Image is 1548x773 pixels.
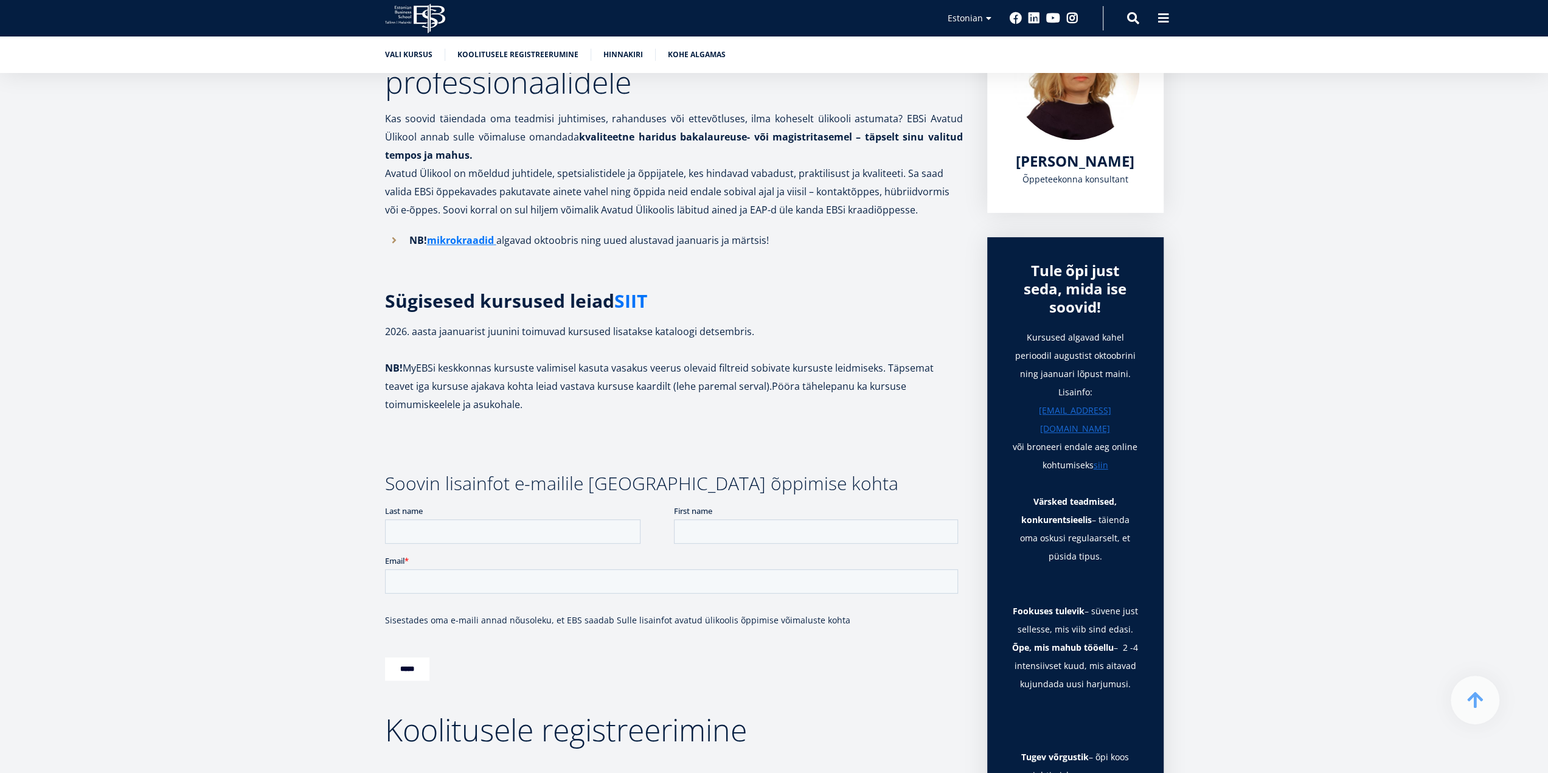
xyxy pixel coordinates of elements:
[1012,328,1139,493] h1: Kursused algavad kahel perioodil augustist oktoobrini ning jaanuari lõpust maini. Lisainfo: või b...
[385,474,963,493] h3: Soovin lisainfot e-mailile [GEOGRAPHIC_DATA] õppimise kohta
[1013,605,1085,617] strong: Fookuses tulevik
[1010,12,1022,24] a: Facebook
[427,231,437,249] a: m
[409,234,496,247] strong: NB!
[1012,401,1139,438] a: [EMAIL_ADDRESS][DOMAIN_NAME]
[1016,152,1134,170] a: [PERSON_NAME]
[385,361,403,375] strong: NB!
[1012,639,1139,693] p: – 2 -4 intensiivset kuud, mis aitavad kujundada uusi harjumusi.
[603,49,643,61] a: Hinnakiri
[1012,262,1139,316] div: Tule õpi just seda, mida ise soovid!
[385,130,963,162] strong: kvaliteetne haridus bakalaureuse- või magistritasemel – täpselt sinu valitud tempos ja mahus.
[1012,170,1139,189] div: Õppeteekonna konsultant
[1012,493,1139,566] p: – täienda oma oskusi regulaarselt, et püsida tipus.
[385,109,963,164] p: Kas soovid täiendada oma teadmisi juhtimises, rahanduses või ettevõtluses, ilma koheselt ülikooli...
[457,49,578,61] a: Koolitusele registreerumine
[385,715,963,745] h2: Koolitusele registreerimine
[385,49,432,61] a: Vali kursus
[668,49,726,61] a: Kohe algamas
[1016,151,1134,171] span: [PERSON_NAME]
[1046,12,1060,24] a: Youtube
[385,505,963,690] iframe: Form 0
[1012,642,1114,653] strong: Õpe, mis mahub tööellu
[385,322,963,414] p: 2026. aasta jaanuarist juunini toimuvad kursused lisatakse kataloogi detsembris. MyEBSi keskkonna...
[1094,456,1108,474] a: siin
[1012,602,1139,639] h1: – süvene just sellesse, mis viib sind edasi.
[1021,751,1089,763] strong: Tugev võrgustik
[1021,496,1117,525] strong: Värsked teadmised, konkurentsieelis
[385,231,963,249] li: algavad oktoobris ning uued alustavad jaanuaris ja märtsis!
[385,288,647,313] strong: Sügisesed kursused leiad
[1066,12,1078,24] a: Instagram
[437,231,494,249] a: ikrokraadid
[1028,12,1040,24] a: Linkedin
[1012,12,1139,140] img: Kadri Osula Learning Journey Advisor
[385,36,963,97] h2: Praktiline ja paindlik õpe professionaalidele
[385,164,963,219] p: Avatud Ülikool on mõeldud juhtidele, spetsialistidele ja õppijatele, kes hindavad vabadust, prakt...
[614,292,647,310] a: SIIT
